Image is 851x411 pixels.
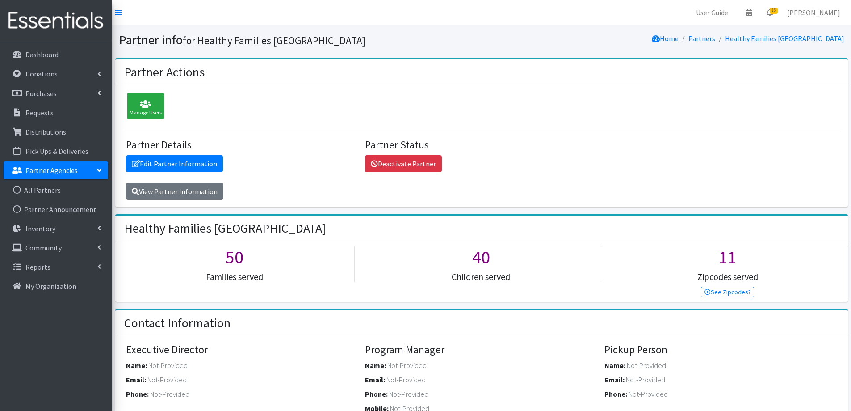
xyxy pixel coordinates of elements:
[361,246,601,268] h1: 40
[725,34,844,43] a: Healthy Families [GEOGRAPHIC_DATA]
[25,282,76,291] p: My Organization
[183,34,365,47] small: for Healthy Families [GEOGRAPHIC_DATA]
[688,34,715,43] a: Partners
[701,287,754,297] a: See Zipcodes?
[608,271,847,282] h5: Zipcodes served
[627,361,666,370] span: Not-Provided
[626,375,665,384] span: Not-Provided
[4,142,108,160] a: Pick Ups & Deliveries
[4,200,108,218] a: Partner Announcement
[124,65,205,80] h2: Partner Actions
[4,161,108,179] a: Partner Agencies
[361,271,601,282] h5: Children served
[387,361,427,370] span: Not-Provided
[365,139,598,152] h4: Partner Status
[25,89,57,98] p: Purchases
[25,108,54,117] p: Requests
[629,390,668,398] span: Not-Provided
[4,6,108,36] img: HumanEssentials
[25,147,88,156] p: Pick Ups & Deliveries
[25,263,50,271] p: Reports
[4,239,108,257] a: Community
[604,360,625,371] label: Name:
[365,360,386,371] label: Name:
[126,139,359,152] h4: Partner Details
[147,375,187,384] span: Not-Provided
[127,93,164,119] div: Manage Users
[4,85,108,102] a: Purchases
[148,361,188,370] span: Not-Provided
[124,221,326,236] h2: Healthy Families [GEOGRAPHIC_DATA]
[4,46,108,64] a: Dashboard
[126,183,223,200] a: View Partner Information
[759,4,780,21] a: 15
[652,34,679,43] a: Home
[4,104,108,122] a: Requests
[126,343,359,356] h4: Executive Director
[770,8,778,14] span: 15
[124,316,231,331] h2: Contact Information
[365,155,442,172] a: Deactivate Partner
[4,123,108,141] a: Distributions
[604,343,837,356] h4: Pickup Person
[25,127,66,136] p: Distributions
[386,375,426,384] span: Not-Provided
[4,277,108,295] a: My Organization
[604,389,627,399] label: Phone:
[126,360,147,371] label: Name:
[115,246,355,268] h1: 50
[25,50,59,59] p: Dashboard
[689,4,735,21] a: User Guide
[4,258,108,276] a: Reports
[365,389,388,399] label: Phone:
[25,224,55,233] p: Inventory
[126,389,149,399] label: Phone:
[365,343,598,356] h4: Program Manager
[4,65,108,83] a: Donations
[25,166,78,175] p: Partner Agencies
[389,390,428,398] span: Not-Provided
[119,32,478,48] h1: Partner info
[126,155,223,172] a: Edit Partner Information
[608,246,847,268] h1: 11
[126,374,146,385] label: Email:
[604,374,625,385] label: Email:
[4,220,108,237] a: Inventory
[115,271,355,282] h5: Families served
[25,69,58,78] p: Donations
[122,103,164,112] a: Manage Users
[365,374,385,385] label: Email:
[25,243,62,252] p: Community
[780,4,847,21] a: [PERSON_NAME]
[4,181,108,199] a: All Partners
[150,390,189,398] span: Not-Provided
